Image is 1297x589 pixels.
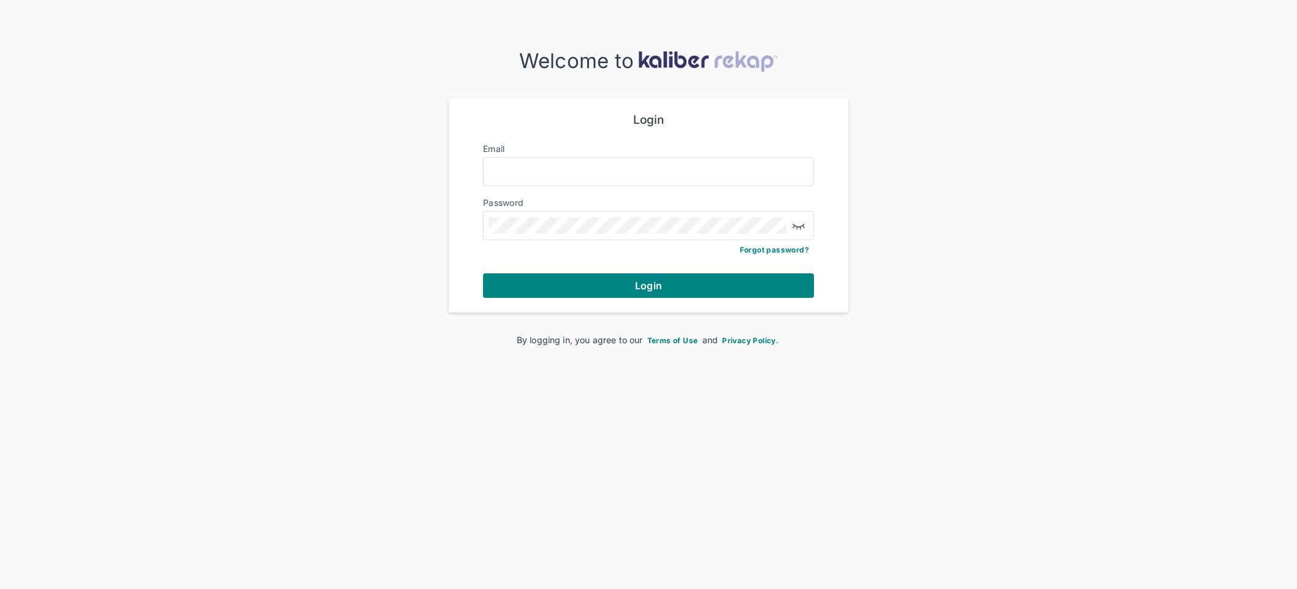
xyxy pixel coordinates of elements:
label: Password [483,197,523,208]
a: Terms of Use [645,335,700,345]
span: Privacy Policy. [722,336,778,345]
div: By logging in, you agree to our and [468,333,829,346]
div: Login [483,113,814,127]
span: Terms of Use [647,336,698,345]
a: Forgot password? [740,245,809,254]
img: eye-closed.fa43b6e4.svg [791,218,806,233]
label: Email [483,143,504,154]
img: kaliber-logo [638,51,778,72]
span: Login [635,279,662,292]
button: Login [483,273,814,298]
a: Privacy Policy. [720,335,780,345]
